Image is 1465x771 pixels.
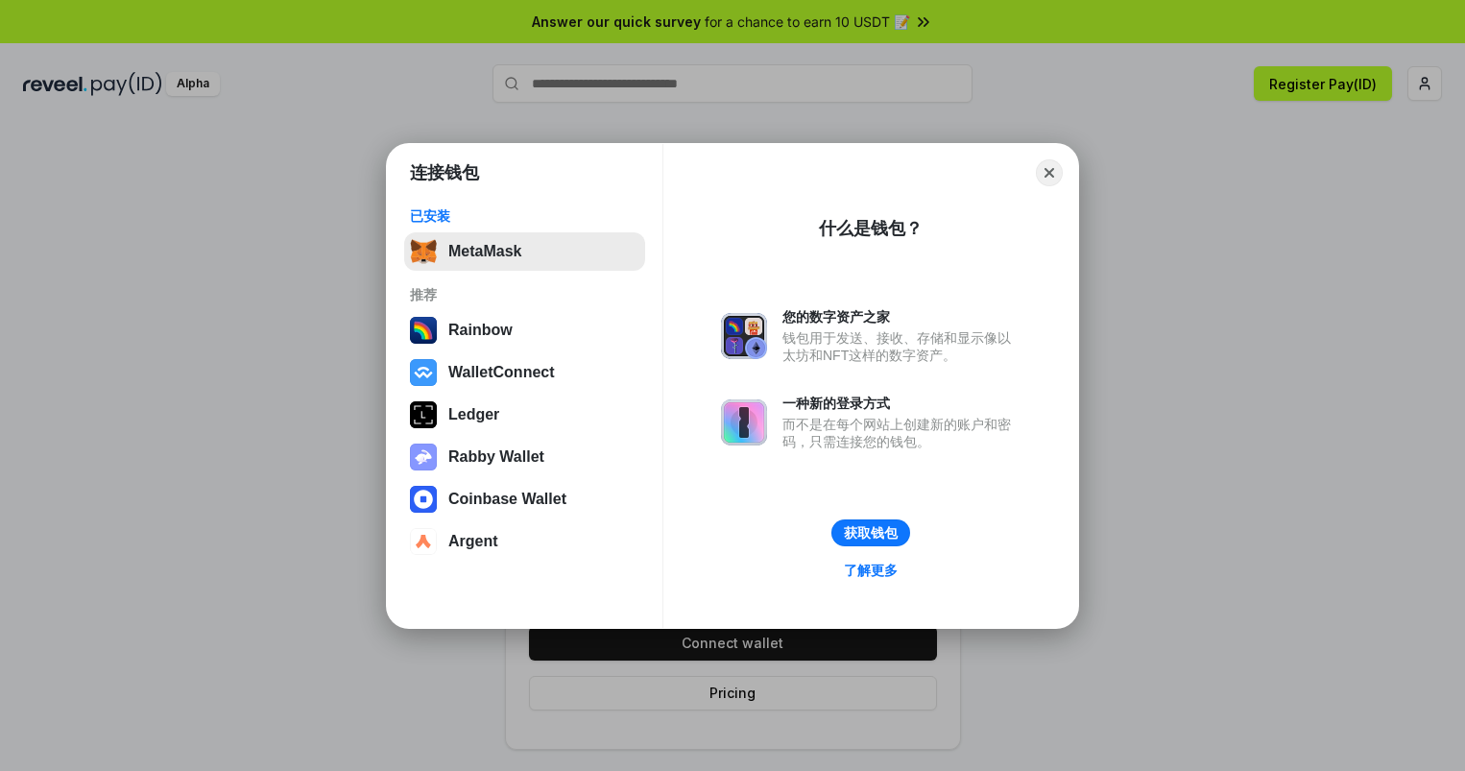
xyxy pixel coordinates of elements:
div: 钱包用于发送、接收、存储和显示像以太坊和NFT这样的数字资产。 [782,329,1021,364]
button: 获取钱包 [831,519,910,546]
img: svg+xml,%3Csvg%20width%3D%2228%22%20height%3D%2228%22%20viewBox%3D%220%200%2028%2028%22%20fill%3D... [410,359,437,386]
div: Argent [448,533,498,550]
div: Coinbase Wallet [448,491,566,508]
button: Coinbase Wallet [404,480,645,518]
div: Rainbow [448,322,513,339]
img: svg+xml,%3Csvg%20width%3D%2228%22%20height%3D%2228%22%20viewBox%3D%220%200%2028%2028%22%20fill%3D... [410,528,437,555]
img: svg+xml,%3Csvg%20xmlns%3D%22http%3A%2F%2Fwww.w3.org%2F2000%2Fsvg%22%20fill%3D%22none%22%20viewBox... [410,444,437,470]
h1: 连接钱包 [410,161,479,184]
button: Close [1036,159,1063,186]
button: WalletConnect [404,353,645,392]
div: 一种新的登录方式 [782,395,1021,412]
img: svg+xml,%3Csvg%20xmlns%3D%22http%3A%2F%2Fwww.w3.org%2F2000%2Fsvg%22%20width%3D%2228%22%20height%3... [410,401,437,428]
div: 推荐 [410,286,639,303]
div: 您的数字资产之家 [782,308,1021,325]
img: svg+xml,%3Csvg%20xmlns%3D%22http%3A%2F%2Fwww.w3.org%2F2000%2Fsvg%22%20fill%3D%22none%22%20viewBox... [721,313,767,359]
div: MetaMask [448,243,521,260]
div: WalletConnect [448,364,555,381]
img: svg+xml,%3Csvg%20xmlns%3D%22http%3A%2F%2Fwww.w3.org%2F2000%2Fsvg%22%20fill%3D%22none%22%20viewBox... [721,399,767,446]
div: 什么是钱包？ [819,217,923,240]
div: 获取钱包 [844,524,898,542]
a: 了解更多 [832,558,909,583]
div: 了解更多 [844,562,898,579]
img: svg+xml,%3Csvg%20fill%3D%22none%22%20height%3D%2233%22%20viewBox%3D%220%200%2035%2033%22%20width%... [410,238,437,265]
div: Ledger [448,406,499,423]
img: svg+xml,%3Csvg%20width%3D%2228%22%20height%3D%2228%22%20viewBox%3D%220%200%2028%2028%22%20fill%3D... [410,486,437,513]
div: Rabby Wallet [448,448,544,466]
button: Argent [404,522,645,561]
img: svg+xml,%3Csvg%20width%3D%22120%22%20height%3D%22120%22%20viewBox%3D%220%200%20120%20120%22%20fil... [410,317,437,344]
div: 已安装 [410,207,639,225]
div: 而不是在每个网站上创建新的账户和密码，只需连接您的钱包。 [782,416,1021,450]
button: Ledger [404,396,645,434]
button: MetaMask [404,232,645,271]
button: Rabby Wallet [404,438,645,476]
button: Rainbow [404,311,645,349]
